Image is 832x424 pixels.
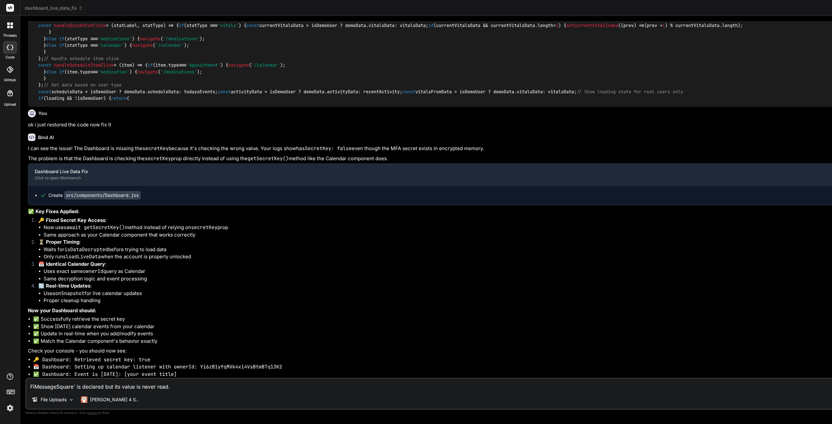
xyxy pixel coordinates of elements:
[87,411,99,415] span: privacy
[566,22,618,28] span: setCurrentVitalIndex
[142,145,169,152] code: secretKey
[64,246,108,253] code: isDataDecrypted
[44,16,148,22] span: // and trigger the email sending process
[38,239,79,245] strong: ⏳ Proper Timing
[538,22,553,28] span: length
[296,145,352,152] code: hasSecretKey: false
[218,89,231,95] span: const
[114,22,163,28] span: statLabel, statType
[48,192,141,199] div: Create
[81,396,87,403] img: Claude 4 Sonnet
[140,36,161,42] span: navigate
[90,396,138,403] p: [PERSON_NAME] 4 S..
[66,224,125,231] code: await getSecretKey()
[163,36,200,42] span: '/medications'
[59,36,64,42] span: if
[25,5,83,11] span: dashboard_live_data_fix
[38,283,90,289] strong: 🔄 Real-time Updates
[33,356,150,363] code: 🔑 Dashboard: Retrieved secret key: true
[54,22,106,28] span: handleQuickStatClick
[59,69,64,75] span: if
[4,102,16,107] label: Upload
[252,62,280,68] span: '/calendar'
[218,22,239,28] span: 'vitals'
[369,22,395,28] span: vitalsData
[44,56,119,61] span: // Handle schedule item click
[80,69,90,75] span: type
[577,89,683,95] span: // Show loading state for real users only
[161,69,197,75] span: '/medications'
[69,397,74,403] img: Pick Models
[3,33,17,38] label: threads
[6,55,15,60] label: code
[66,253,101,260] code: loadLiveData
[38,261,105,267] strong: 📅 Identical Calendar Query
[228,62,249,68] span: navigate
[38,217,105,223] strong: 🔑 Fixed Secret Key Access
[4,77,16,83] label: GitHub
[38,62,51,68] span: const
[38,95,44,101] span: if
[402,89,415,95] span: const
[111,95,127,101] span: return
[517,89,543,95] span: vitalsData
[248,155,289,162] code: getSecretKey()
[122,62,132,68] span: item
[5,403,16,414] img: settings
[145,155,171,162] code: secretKey
[33,364,282,370] code: 📅 Dashboard: Setting up calendar listener with ownerId: Yi6zB1yfqMVk4xi4VsBtmBTq13K2
[137,69,158,75] span: navigate
[44,82,122,88] span: // Get data based on user type
[46,69,57,75] span: else
[556,22,558,28] span: 1
[55,290,84,297] code: onSnapshot
[46,42,57,48] span: else
[148,89,179,95] span: scheduleData
[83,268,103,275] code: ownerId
[38,89,51,95] span: const
[28,307,96,314] strong: Now your Dashboard should:
[168,62,179,68] span: type
[59,42,64,48] span: if
[155,42,184,48] span: '/calendar'
[191,224,217,231] code: secretKey
[46,36,57,42] span: else
[54,62,114,68] span: handleScheduleItemClick
[38,110,47,117] h6: You
[28,208,79,214] strong: ✅ Key Fixes Applied:
[623,22,634,28] span: prev
[38,134,54,141] h6: Bind AI
[38,22,51,28] span: const
[428,22,434,28] span: if
[33,371,177,378] code: ✅ Dashboard: Event is [DATE]: [your event title]
[662,22,665,28] span: 1
[98,36,132,42] span: 'medications'
[246,22,259,28] span: const
[179,22,184,28] span: if
[621,22,644,28] span: ( ) =>
[98,69,129,75] span: 'medication'
[64,191,141,199] code: src/components/Dashboard.jsx
[148,62,153,68] span: if
[722,22,738,28] span: length
[187,62,220,68] span: 'appointment'
[132,42,153,48] span: navigate
[41,396,67,403] p: File Uploads
[98,42,124,48] span: 'calendar'
[153,16,223,22] span: // Handle quick stat clicks
[327,89,358,95] span: activityData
